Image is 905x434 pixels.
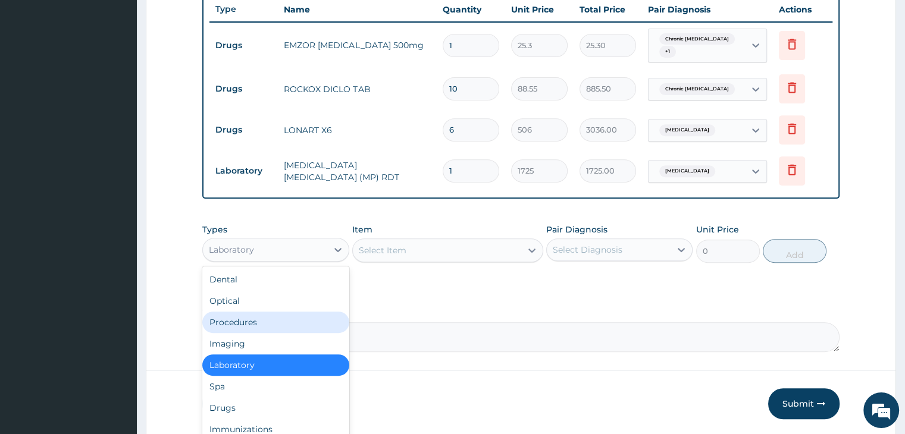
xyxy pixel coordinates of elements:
[352,224,372,235] label: Item
[69,137,164,257] span: We're online!
[768,388,840,419] button: Submit
[659,165,715,177] span: [MEDICAL_DATA]
[553,244,622,256] div: Select Diagnosis
[62,67,200,82] div: Chat with us now
[546,224,607,235] label: Pair Diagnosis
[202,333,349,354] div: Imaging
[359,244,406,256] div: Select Item
[278,118,436,142] td: LONART X6
[659,83,735,95] span: Chronic [MEDICAL_DATA]
[22,59,48,89] img: d_794563401_company_1708531726252_794563401
[202,354,349,376] div: Laboratory
[659,33,735,45] span: Chronic [MEDICAL_DATA]
[202,376,349,397] div: Spa
[195,6,224,34] div: Minimize live chat window
[763,239,826,263] button: Add
[659,46,676,58] span: + 1
[209,119,278,141] td: Drugs
[6,300,227,341] textarea: Type your message and hit 'Enter'
[278,77,436,101] td: ROCKOX DICLO TAB
[659,124,715,136] span: [MEDICAL_DATA]
[209,244,254,256] div: Laboratory
[202,306,839,316] label: Comment
[202,312,349,333] div: Procedures
[278,33,436,57] td: EMZOR [MEDICAL_DATA] 500mg
[202,269,349,290] div: Dental
[202,225,227,235] label: Types
[278,153,436,189] td: [MEDICAL_DATA] [MEDICAL_DATA] (MP) RDT
[202,290,349,312] div: Optical
[209,78,278,100] td: Drugs
[696,224,739,235] label: Unit Price
[202,397,349,419] div: Drugs
[209,160,278,182] td: Laboratory
[209,34,278,56] td: Drugs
